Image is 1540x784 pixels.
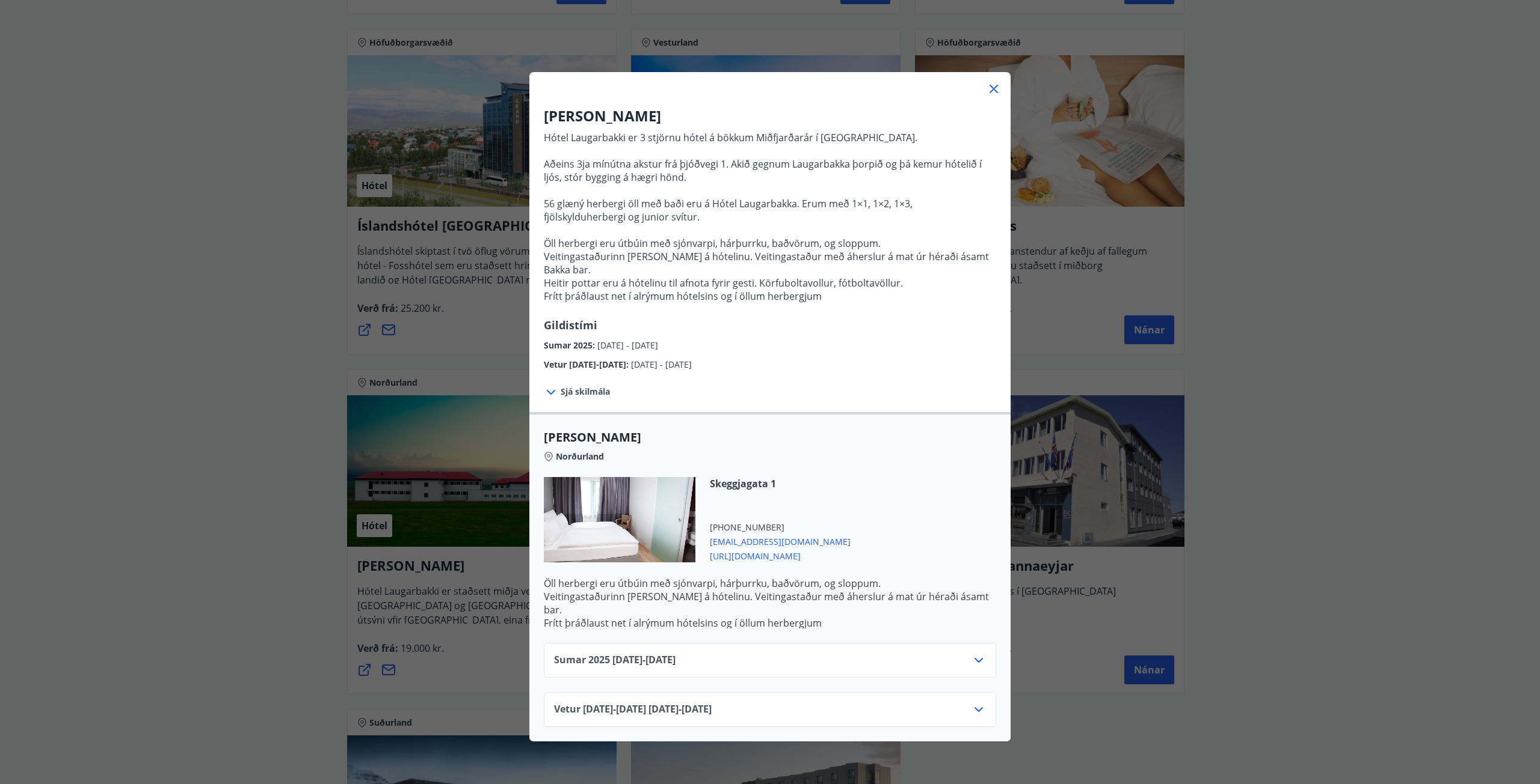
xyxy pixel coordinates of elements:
[544,429,996,446] span: [PERSON_NAME]
[710,548,851,562] span: [URL][DOMAIN_NAME]
[544,590,996,616] p: Veitingastaðurinn [PERSON_NAME] á hótelinu. Veitingastaður með áherslur á mat úr héraði ásamt bar.
[561,386,610,398] span: Sjá skilmála
[556,451,604,463] span: Norðurland
[544,616,996,630] p: Frítt þráðlaust net í alrýmum hótelsins og í öllum herbergjum
[544,359,631,370] span: Vetur [DATE]-[DATE] :
[544,577,996,590] p: Öll herbergi eru útbúin með sjónvarpi, hárþurrku, baðvörum, og sloppum.
[544,339,597,351] span: Sumar 2025 :
[710,521,851,533] span: [PHONE_NUMBER]
[710,477,851,490] span: Skeggjagata 1
[597,339,658,351] span: [DATE] - [DATE]
[710,533,851,548] span: [EMAIL_ADDRESS][DOMAIN_NAME]
[554,702,712,717] span: Vetur [DATE]-[DATE] [DATE] - [DATE]
[554,653,676,667] span: Sumar 2025 [DATE] - [DATE]
[544,318,597,332] span: Gildistími
[544,106,996,126] h3: [PERSON_NAME]
[631,359,692,370] span: [DATE] - [DATE]
[544,131,996,303] p: Hótel Laugarbakki er 3 stjörnu hótel á bökkum Miðfjarðarár í [GEOGRAPHIC_DATA]. Aðeins 3ja mínútn...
